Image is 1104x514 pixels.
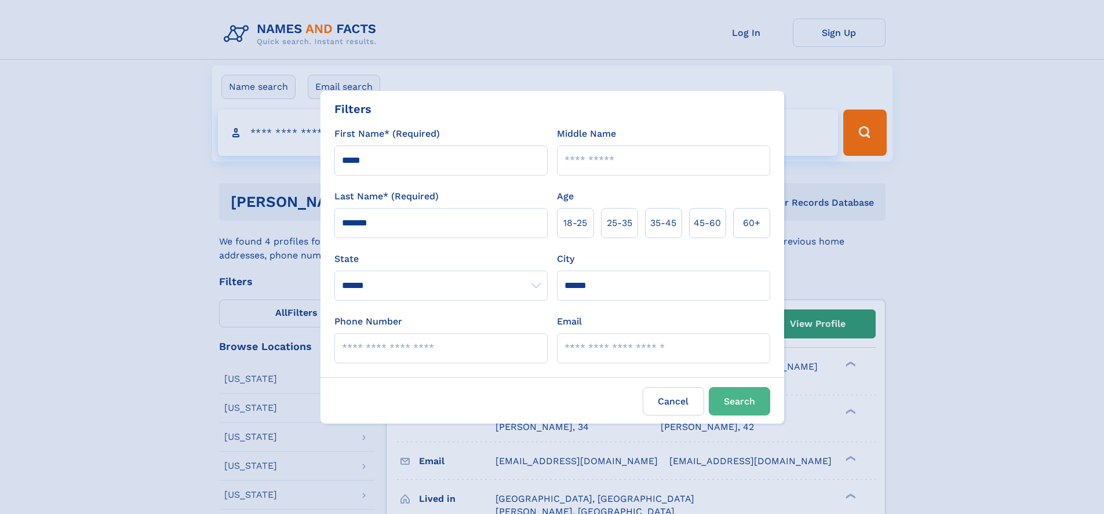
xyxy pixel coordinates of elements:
button: Search [709,387,770,415]
span: 18‑25 [563,216,587,230]
span: 25‑35 [607,216,632,230]
label: Last Name* (Required) [334,189,439,203]
label: Email [557,315,582,329]
label: First Name* (Required) [334,127,440,141]
label: City [557,252,574,266]
span: 35‑45 [650,216,676,230]
label: Phone Number [334,315,402,329]
label: State [334,252,548,266]
label: Middle Name [557,127,616,141]
span: 45‑60 [694,216,721,230]
span: 60+ [743,216,760,230]
label: Age [557,189,574,203]
label: Cancel [643,387,704,415]
div: Filters [334,100,371,118]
